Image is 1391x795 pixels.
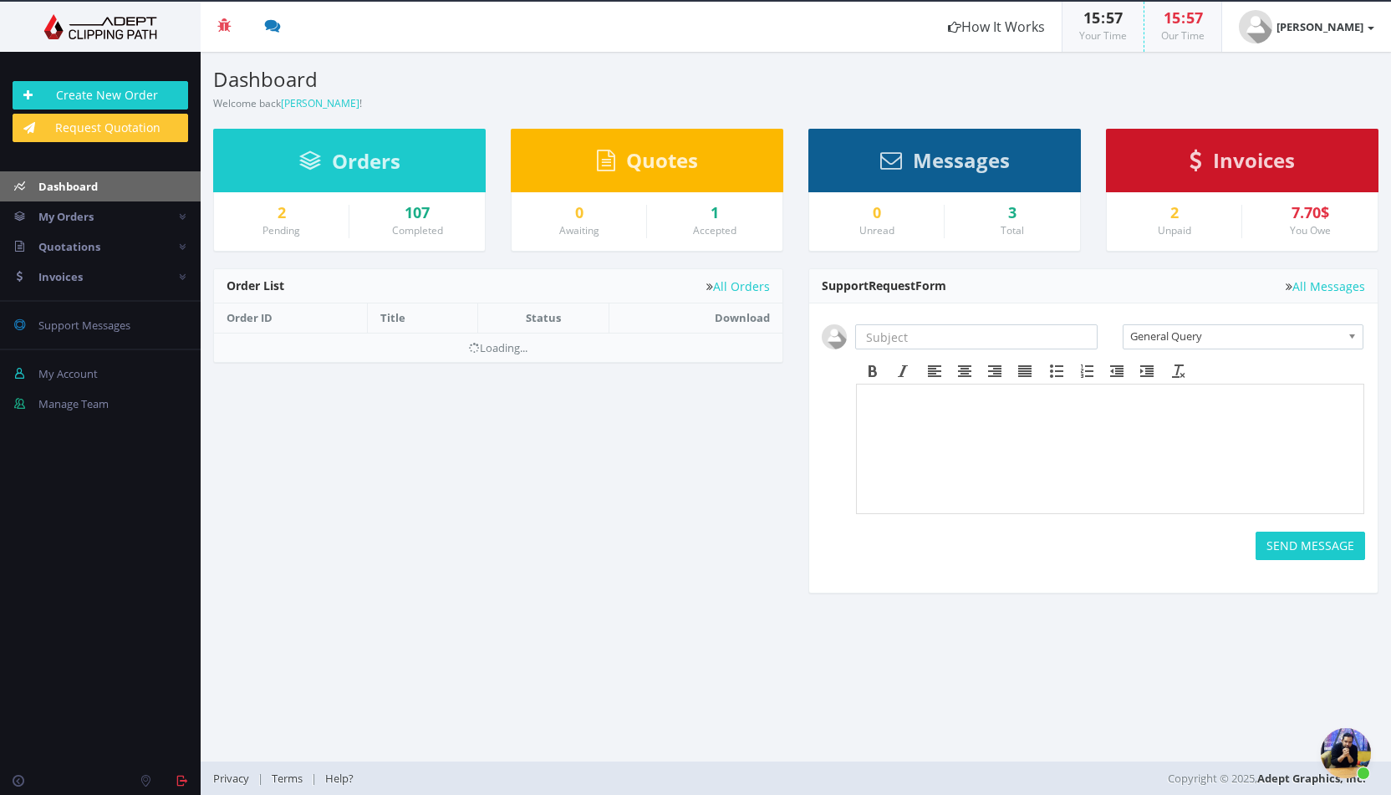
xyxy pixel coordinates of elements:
[1042,360,1072,382] div: Bullet list
[626,146,698,174] span: Quotes
[299,157,400,172] a: Orders
[1180,8,1186,28] span: :
[1164,360,1194,382] div: Clear formatting
[1158,223,1191,237] small: Unpaid
[38,396,109,411] span: Manage Team
[1079,28,1127,43] small: Your Time
[1222,2,1391,52] a: [PERSON_NAME]
[822,278,946,293] span: Support Form
[477,303,609,333] th: Status
[1255,205,1365,222] div: 7.70$
[1161,28,1205,43] small: Our Time
[559,223,599,237] small: Awaiting
[362,205,472,222] a: 107
[38,239,100,254] span: Quotations
[1100,8,1106,28] span: :
[1186,8,1203,28] span: 57
[38,209,94,224] span: My Orders
[660,205,770,222] a: 1
[1083,8,1100,28] span: 15
[1276,19,1363,34] strong: [PERSON_NAME]
[262,223,300,237] small: Pending
[1102,360,1132,382] div: Decrease indent
[1190,156,1295,171] a: Invoices
[957,205,1067,222] div: 3
[1130,325,1341,347] span: General Query
[38,318,130,333] span: Support Messages
[1168,770,1366,787] span: Copyright © 2025,
[913,146,1010,174] span: Messages
[888,360,918,382] div: Italic
[1106,8,1123,28] span: 57
[950,360,980,382] div: Align center
[213,771,257,786] a: Privacy
[213,69,783,90] h3: Dashboard
[1256,532,1365,560] button: SEND MESSAGE
[858,360,888,382] div: Bold
[227,278,284,293] span: Order List
[869,278,915,293] span: Request
[524,205,634,222] a: 0
[597,156,698,171] a: Quotes
[13,81,188,110] a: Create New Order
[213,762,990,795] div: | |
[263,771,311,786] a: Terms
[609,303,782,333] th: Download
[1072,360,1102,382] div: Numbered list
[38,179,98,194] span: Dashboard
[214,303,368,333] th: Order ID
[213,96,362,110] small: Welcome back !
[1132,360,1162,382] div: Increase indent
[1257,771,1366,786] a: Adept Graphics, Inc.
[38,269,83,284] span: Invoices
[13,14,188,39] img: Adept Graphics
[214,333,782,362] td: Loading...
[1010,360,1040,382] div: Justify
[1164,8,1180,28] span: 15
[392,223,443,237] small: Completed
[706,280,770,293] a: All Orders
[1290,223,1331,237] small: You Owe
[281,96,359,110] a: [PERSON_NAME]
[980,360,1010,382] div: Align right
[1213,146,1295,174] span: Invoices
[822,205,931,222] a: 0
[1001,223,1024,237] small: Total
[1239,10,1272,43] img: user_default.jpg
[227,205,336,222] a: 2
[332,147,400,175] span: Orders
[920,360,950,382] div: Align left
[859,223,894,237] small: Unread
[693,223,736,237] small: Accepted
[822,324,847,349] img: user_default.jpg
[1321,728,1371,778] a: Aprire la chat
[317,771,362,786] a: Help?
[368,303,477,333] th: Title
[855,324,1098,349] input: Subject
[1286,280,1365,293] a: All Messages
[1119,205,1229,222] a: 2
[13,114,188,142] a: Request Quotation
[931,2,1062,52] a: How It Works
[857,385,1363,513] iframe: Rich Text Area. Press ALT-F9 for menu. Press ALT-F10 for toolbar. Press ALT-0 for help
[880,156,1010,171] a: Messages
[38,366,98,381] span: My Account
